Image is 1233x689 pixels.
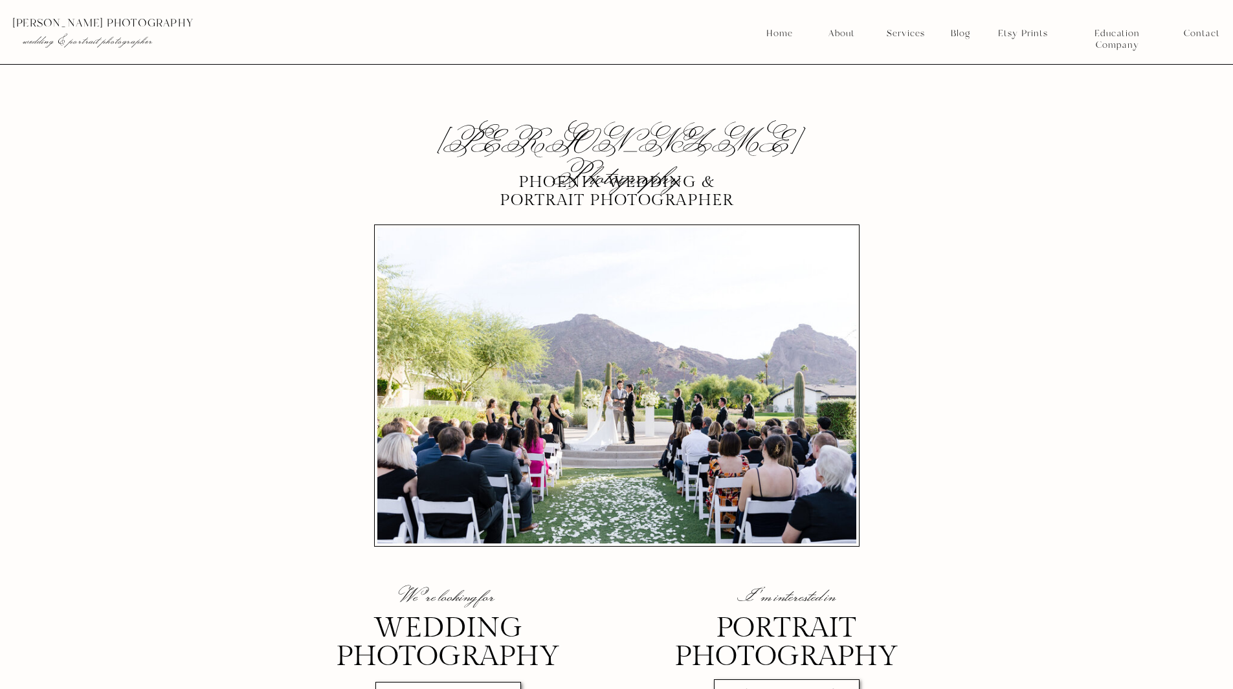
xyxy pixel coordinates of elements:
p: We're looking for [376,587,520,606]
h3: portrait photography [669,614,904,664]
a: Etsy Prints [993,28,1052,39]
a: Contact [1184,28,1219,39]
a: Home [766,28,794,39]
a: About [825,28,858,39]
p: wedding & portrait photographer [23,34,388,47]
h3: wedding photography [331,614,565,664]
a: Services [882,28,929,39]
h2: [PERSON_NAME] Photography [399,127,836,159]
p: [PERSON_NAME] photography [12,17,414,29]
p: Phoenix Wedding & portrait photographer [494,173,740,209]
a: Blog [946,28,975,39]
p: I'm interested in [715,587,859,606]
a: Education Company [1072,28,1162,39]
